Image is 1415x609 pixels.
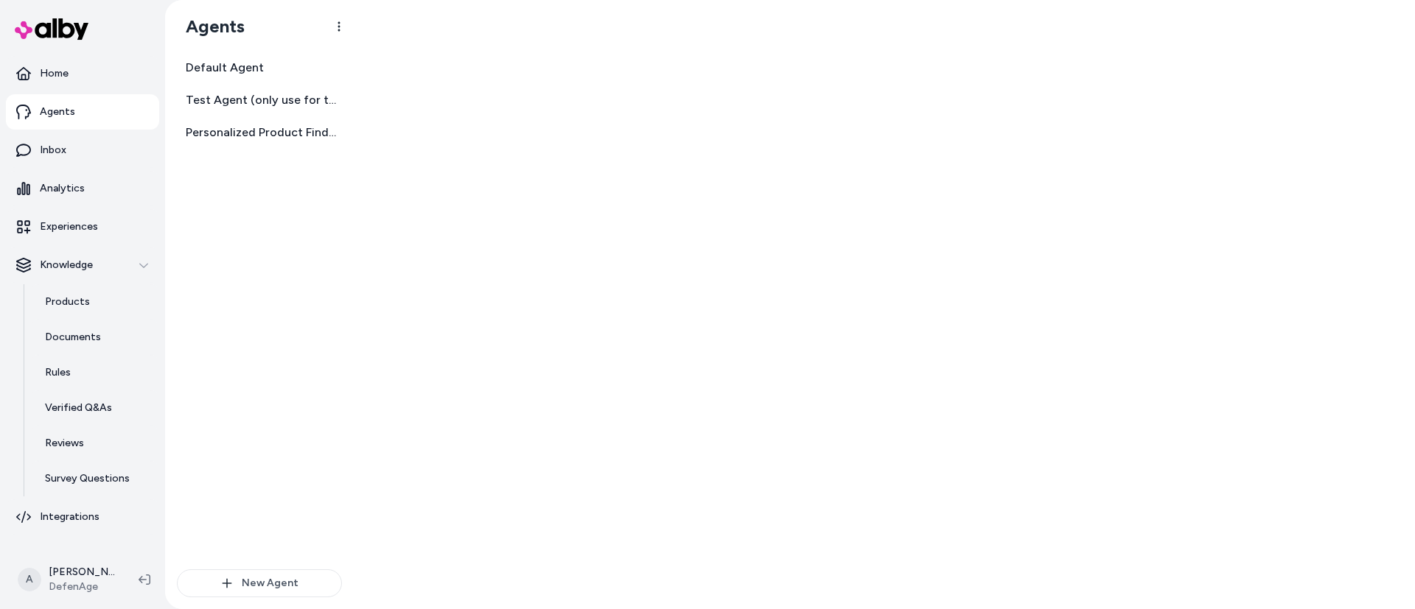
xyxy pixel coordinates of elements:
[6,133,159,168] a: Inbox
[6,499,159,535] a: Integrations
[30,284,159,320] a: Products
[49,580,115,594] span: DefenAge
[30,320,159,355] a: Documents
[40,143,66,158] p: Inbox
[9,556,127,603] button: A[PERSON_NAME]DefenAge
[40,258,93,272] p: Knowledge
[30,390,159,426] a: Verified Q&As
[174,15,245,38] h1: Agents
[49,565,115,580] p: [PERSON_NAME]
[40,219,98,234] p: Experiences
[40,510,99,524] p: Integrations
[45,471,130,486] p: Survey Questions
[177,53,342,82] a: Default Agent
[177,569,342,597] button: New Agent
[186,91,336,109] span: Test Agent (only use for testing)
[18,568,41,591] span: A
[45,330,101,345] p: Documents
[186,124,336,141] span: Personalized Product Finder Agent
[40,105,75,119] p: Agents
[30,355,159,390] a: Rules
[6,56,159,91] a: Home
[45,436,84,451] p: Reviews
[6,209,159,244] a: Experiences
[45,365,71,380] p: Rules
[6,247,159,283] button: Knowledge
[186,59,264,77] span: Default Agent
[30,426,159,461] a: Reviews
[30,461,159,496] a: Survey Questions
[6,171,159,206] a: Analytics
[40,66,69,81] p: Home
[6,94,159,130] a: Agents
[40,181,85,196] p: Analytics
[15,18,88,40] img: alby Logo
[45,401,112,415] p: Verified Q&As
[177,118,342,147] a: Personalized Product Finder Agent
[177,85,342,115] a: Test Agent (only use for testing)
[45,295,90,309] p: Products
